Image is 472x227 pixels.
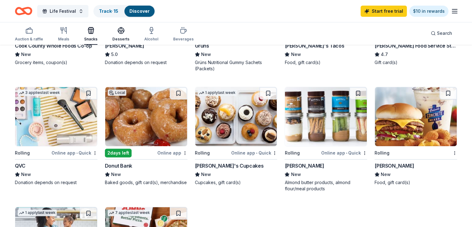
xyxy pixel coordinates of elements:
[285,87,367,192] a: Image for Barney ButterRollingOnline app•Quick[PERSON_NAME]NewAlmond butter products, almond flou...
[381,171,391,178] span: New
[112,24,129,45] button: Desserts
[58,24,69,45] button: Meals
[375,179,457,186] div: Food, gift card(s)
[231,149,277,157] div: Online app Quick
[15,179,97,186] div: Donation depends on request
[409,6,448,17] a: $10 in rewards
[375,59,457,66] div: Gift card(s)
[375,87,457,186] a: Image for Culver's Rolling[PERSON_NAME]NewFood, gift card(s)
[84,24,97,45] button: Snacks
[321,149,367,157] div: Online app Quick
[105,87,187,186] a: Image for Donut BankLocal2days leftOnline appDonut BankNewBaked goods, gift card(s), merchandise
[173,24,194,45] button: Beverages
[195,42,209,49] div: Grüns
[105,59,187,66] div: Donation depends on request
[84,37,97,42] div: Snacks
[50,7,76,15] span: Life Festival
[15,37,43,42] div: Auction & raffle
[52,149,97,157] div: Online app Quick
[195,59,277,72] div: Grüns Nutritional Gummy Sachets (Packets)
[21,171,31,178] span: New
[37,5,88,17] button: Life Festival
[437,30,452,37] span: Search
[15,24,43,45] button: Auction & raffle
[105,162,132,169] div: Donut Bank
[15,87,97,146] img: Image for QVC
[375,87,457,146] img: Image for Culver's
[15,59,97,66] div: Grocery items, coupon(s)
[256,151,257,155] span: •
[361,6,407,17] a: Start free trial
[15,4,32,18] a: Home
[129,8,150,14] a: Discover
[18,210,57,216] div: 1 apply last week
[157,149,187,157] div: Online app
[15,162,25,169] div: QVC
[285,162,324,169] div: [PERSON_NAME]
[76,151,78,155] span: •
[291,51,301,58] span: New
[195,87,277,186] a: Image for Molly's Cupcakes1 applylast weekRollingOnline app•Quick[PERSON_NAME]'s CupcakesNewCupca...
[201,171,211,178] span: New
[105,87,187,146] img: Image for Donut Bank
[195,162,263,169] div: [PERSON_NAME]'s Cupcakes
[426,27,457,39] button: Search
[93,5,155,17] button: Track· 15Discover
[375,162,414,169] div: [PERSON_NAME]
[15,149,30,157] div: Rolling
[291,171,301,178] span: New
[144,24,158,45] button: Alcohol
[285,42,344,49] div: [PERSON_NAME]'s Tacos
[108,210,151,216] div: 7 applies last week
[285,59,367,66] div: Food, gift card(s)
[346,151,347,155] span: •
[375,42,457,49] div: [PERSON_NAME] Food Service Store
[111,171,121,178] span: New
[285,179,367,192] div: Almond butter products, almond flour/meal products
[144,37,158,42] div: Alcohol
[99,8,118,14] a: Track· 15
[111,51,118,58] span: 5.0
[18,90,61,96] div: 3 applies last week
[195,87,277,146] img: Image for Molly's Cupcakes
[105,179,187,186] div: Baked goods, gift card(s), merchandise
[105,149,132,157] div: 2 days left
[15,42,92,49] div: Cook County Whole Foods Co-op
[285,149,299,157] div: Rolling
[112,37,129,42] div: Desserts
[108,90,126,96] div: Local
[15,87,97,186] a: Image for QVC3 applieslast weekRollingOnline app•QuickQVCNewDonation depends on request
[198,90,237,96] div: 1 apply last week
[201,51,211,58] span: New
[195,179,277,186] div: Cupcakes, gift card(s)
[105,42,144,49] div: [PERSON_NAME]
[195,149,210,157] div: Rolling
[21,51,31,58] span: New
[173,37,194,42] div: Beverages
[285,87,367,146] img: Image for Barney Butter
[381,51,388,58] span: 4.7
[375,149,389,157] div: Rolling
[58,37,69,42] div: Meals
